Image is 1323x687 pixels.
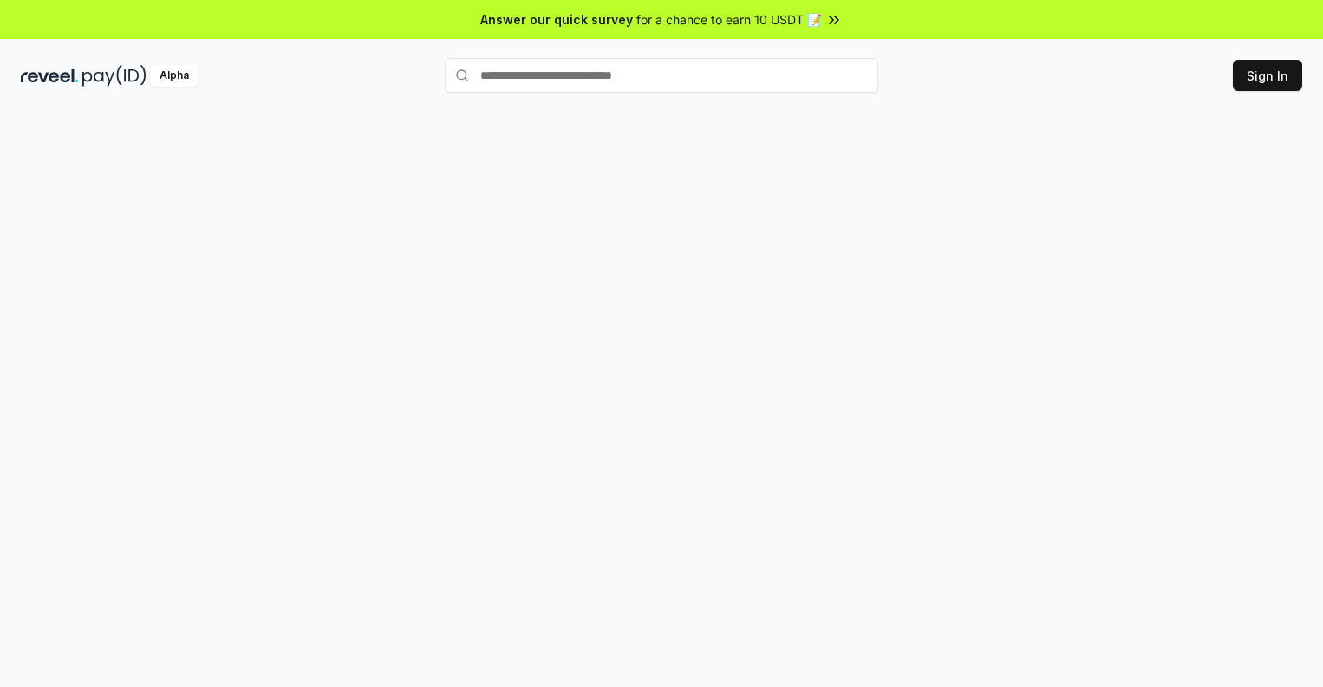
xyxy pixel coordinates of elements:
[636,10,822,29] span: for a chance to earn 10 USDT 📝
[150,65,199,87] div: Alpha
[21,65,79,87] img: reveel_dark
[82,65,147,87] img: pay_id
[480,10,633,29] span: Answer our quick survey
[1233,60,1302,91] button: Sign In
